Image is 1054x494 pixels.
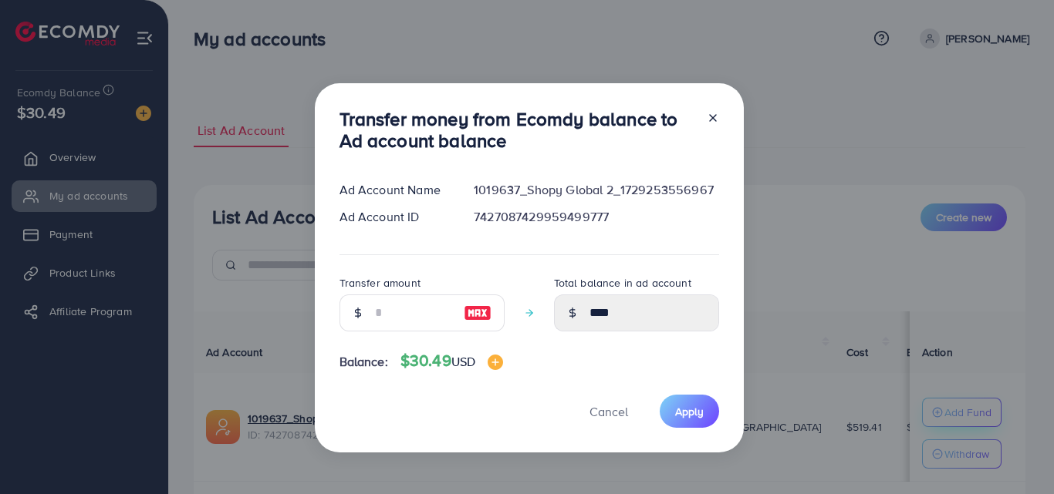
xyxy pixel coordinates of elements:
span: USD [451,353,475,370]
label: Total balance in ad account [554,275,691,291]
h3: Transfer money from Ecomdy balance to Ad account balance [340,108,694,153]
div: Ad Account Name [327,181,462,199]
span: Cancel [589,403,628,420]
img: image [488,355,503,370]
div: Ad Account ID [327,208,462,226]
div: 7427087429959499777 [461,208,731,226]
button: Cancel [570,395,647,428]
div: 1019637_Shopy Global 2_1729253556967 [461,181,731,199]
h4: $30.49 [400,351,503,371]
iframe: Chat [988,425,1042,482]
span: Apply [675,404,704,419]
button: Apply [660,395,719,428]
img: image [464,304,492,322]
span: Balance: [340,353,388,371]
label: Transfer amount [340,275,421,291]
